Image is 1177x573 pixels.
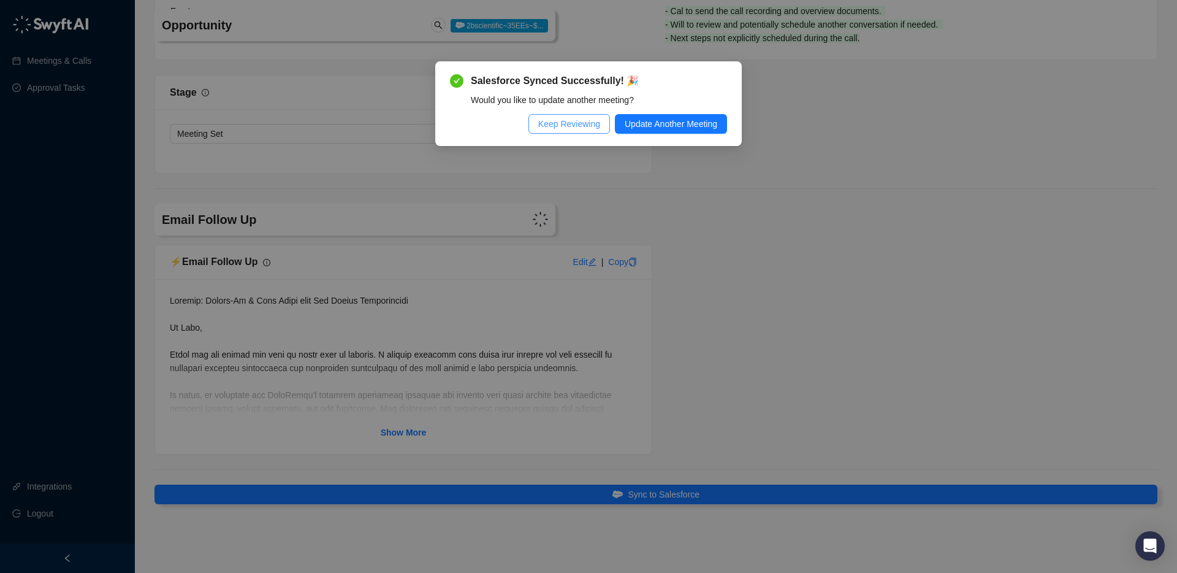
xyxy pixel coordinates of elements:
[471,93,727,107] div: Would you like to update another meeting?
[1135,531,1165,561] div: Open Intercom Messenger
[615,114,727,134] button: Update Another Meeting
[471,74,727,88] span: Salesforce Synced Successfully! 🎉
[538,117,600,131] span: Keep Reviewing
[528,114,610,134] button: Keep Reviewing
[450,74,463,88] span: check-circle
[625,117,717,131] span: Update Another Meeting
